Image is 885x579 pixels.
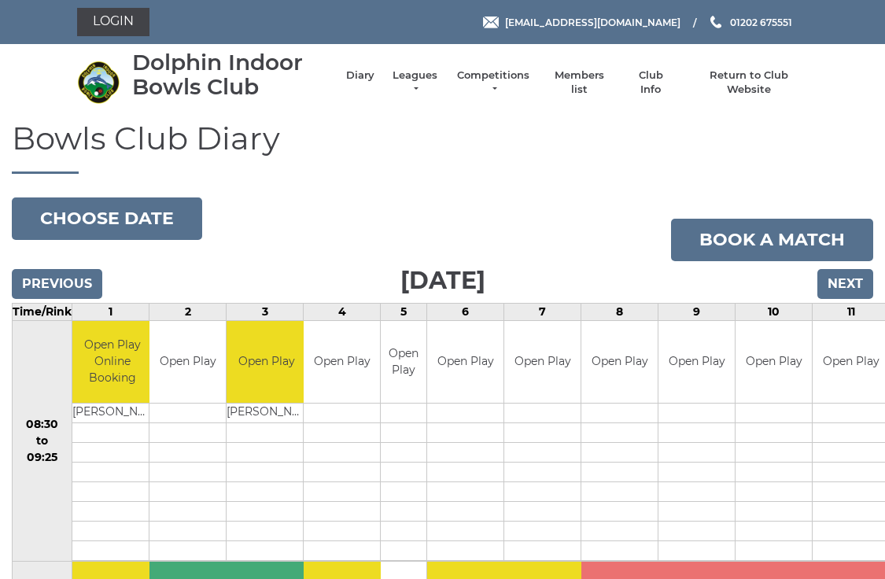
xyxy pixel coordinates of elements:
button: Choose date [12,197,202,240]
td: Open Play [736,321,812,404]
td: 7 [504,303,581,320]
img: Dolphin Indoor Bowls Club [77,61,120,104]
td: Open Play [427,321,503,404]
a: Login [77,8,149,36]
td: Open Play [149,321,226,404]
td: 3 [227,303,304,320]
a: Email [EMAIL_ADDRESS][DOMAIN_NAME] [483,15,680,30]
td: 2 [149,303,227,320]
a: Phone us 01202 675551 [708,15,792,30]
td: Open Play [381,321,426,404]
a: Book a match [671,219,873,261]
td: 08:30 to 09:25 [13,320,72,562]
div: Dolphin Indoor Bowls Club [132,50,330,99]
a: Leagues [390,68,440,97]
td: 6 [427,303,504,320]
td: 10 [736,303,813,320]
td: 4 [304,303,381,320]
a: Club Info [628,68,673,97]
h1: Bowls Club Diary [12,121,873,174]
td: Open Play [504,321,581,404]
a: Diary [346,68,374,83]
td: 8 [581,303,658,320]
td: Open Play Online Booking [72,321,152,404]
td: [PERSON_NAME] [227,404,306,423]
a: Members list [547,68,612,97]
span: 01202 675551 [730,16,792,28]
td: 9 [658,303,736,320]
td: 5 [381,303,427,320]
td: Open Play [304,321,380,404]
td: Open Play [227,321,306,404]
input: Next [817,269,873,299]
input: Previous [12,269,102,299]
span: [EMAIL_ADDRESS][DOMAIN_NAME] [505,16,680,28]
td: Open Play [581,321,658,404]
a: Return to Club Website [689,68,808,97]
img: Phone us [710,16,721,28]
a: Competitions [455,68,531,97]
img: Email [483,17,499,28]
td: Time/Rink [13,303,72,320]
td: Open Play [658,321,735,404]
td: [PERSON_NAME] [72,404,152,423]
td: 1 [72,303,149,320]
